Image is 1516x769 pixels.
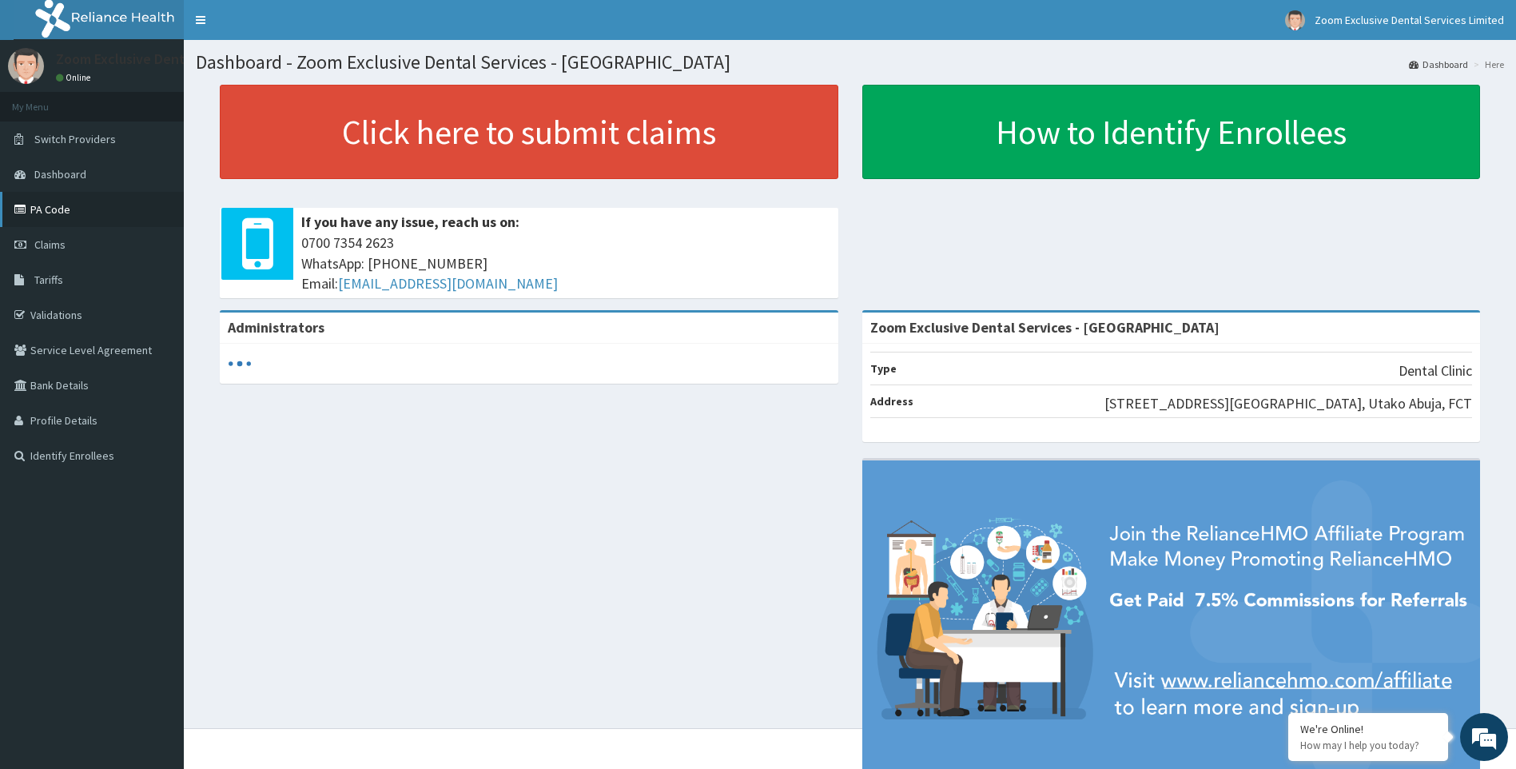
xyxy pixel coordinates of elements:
[228,352,252,376] svg: audio-loading
[1409,58,1468,71] a: Dashboard
[8,48,44,84] img: User Image
[862,85,1481,179] a: How to Identify Enrollees
[1470,58,1504,71] li: Here
[56,72,94,83] a: Online
[220,85,838,179] a: Click here to submit claims
[34,167,86,181] span: Dashboard
[870,361,897,376] b: Type
[1300,722,1436,736] div: We're Online!
[870,318,1220,337] strong: Zoom Exclusive Dental Services - [GEOGRAPHIC_DATA]
[196,52,1504,73] h1: Dashboard - Zoom Exclusive Dental Services - [GEOGRAPHIC_DATA]
[34,132,116,146] span: Switch Providers
[1300,739,1436,752] p: How may I help you today?
[34,237,66,252] span: Claims
[228,318,324,337] b: Administrators
[1104,393,1472,414] p: [STREET_ADDRESS][GEOGRAPHIC_DATA], Utako Abuja, FCT
[1315,13,1504,27] span: Zoom Exclusive Dental Services Limited
[56,52,303,66] p: Zoom Exclusive Dental Services Limited
[338,274,558,293] a: [EMAIL_ADDRESS][DOMAIN_NAME]
[301,233,830,294] span: 0700 7354 2623 WhatsApp: [PHONE_NUMBER] Email:
[301,213,519,231] b: If you have any issue, reach us on:
[1399,361,1472,381] p: Dental Clinic
[1285,10,1305,30] img: User Image
[34,273,63,287] span: Tariffs
[870,394,913,408] b: Address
